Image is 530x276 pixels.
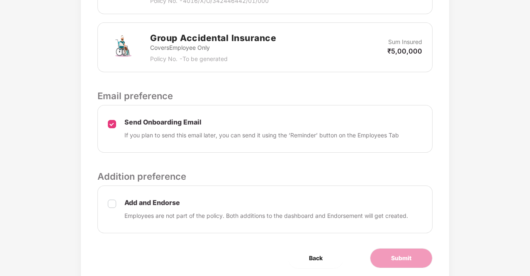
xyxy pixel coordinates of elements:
h2: Group Accidental Insurance [150,31,276,45]
p: If you plan to send this email later, you can send it using the ‘Reminder’ button on the Employee... [124,131,399,140]
button: Back [288,248,343,268]
p: ₹5,00,000 [387,46,422,56]
p: Policy No. - To be generated [150,54,276,64]
p: Send Onboarding Email [124,118,399,127]
p: Covers Employee Only [150,43,276,52]
p: Addition preference [97,169,433,183]
button: Submit [370,248,433,268]
p: Sum Insured [388,37,422,46]
p: Employees are not part of the policy. Both additions to the dashboard and Endorsement will get cr... [124,211,408,220]
span: Back [309,254,323,263]
p: Email preference [97,89,433,103]
p: Add and Endorse [124,198,408,207]
img: svg+xml;base64,PHN2ZyB4bWxucz0iaHR0cDovL3d3dy53My5vcmcvMjAwMC9zdmciIHdpZHRoPSI3MiIgaGVpZ2h0PSI3Mi... [108,32,138,62]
